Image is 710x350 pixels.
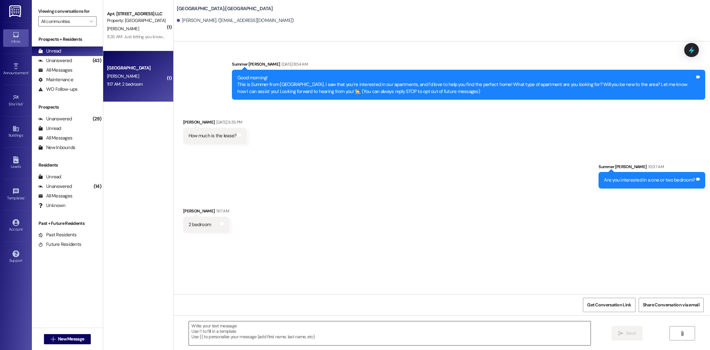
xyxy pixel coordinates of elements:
[639,298,704,312] button: Share Conversation via email
[177,5,273,12] b: [GEOGRAPHIC_DATA]: [GEOGRAPHIC_DATA]
[604,177,695,183] div: Are you interested in a one or two bedroom?
[626,330,636,337] span: Send
[38,86,77,93] div: WO Follow-ups
[38,174,61,180] div: Unread
[107,73,139,79] span: [PERSON_NAME]
[583,298,635,312] button: Get Conversation Link
[32,162,103,168] div: Residents
[91,114,103,124] div: (29)
[38,116,72,122] div: Unanswered
[38,202,65,209] div: Unknown
[183,208,229,217] div: [PERSON_NAME]
[612,326,642,340] button: Send
[680,331,685,336] i: 
[3,186,29,203] a: Templates •
[44,334,91,344] button: New Message
[38,241,81,248] div: Future Residents
[38,183,72,190] div: Unanswered
[107,17,166,24] div: Property: [GEOGRAPHIC_DATA]
[232,61,705,70] div: Summer [PERSON_NAME]
[23,101,24,105] span: •
[58,336,84,342] span: New Message
[107,81,143,87] div: 11:17 AM: 2 bedroom
[189,221,211,228] div: 2 bedroom
[280,61,308,68] div: [DATE] 8:54 AM
[3,217,29,234] a: Account
[38,193,72,199] div: All Messages
[587,302,631,308] span: Get Conversation Link
[3,154,29,172] a: Leads
[32,220,103,227] div: Past + Future Residents
[38,6,97,16] label: Viewing conversations for
[618,331,623,336] i: 
[32,36,103,43] div: Prospects + Residents
[647,163,664,170] div: 10:37 AM
[237,75,695,95] div: Good morning! This is Summer from [GEOGRAPHIC_DATA]. I saw that you’re interested in our apartmen...
[41,16,86,26] input: All communities
[107,11,166,17] div: Apt. [STREET_ADDRESS] LLC
[183,119,247,128] div: [PERSON_NAME]
[3,123,29,140] a: Buildings
[599,163,705,172] div: Summer [PERSON_NAME]
[38,125,61,132] div: Unread
[107,26,139,32] span: [PERSON_NAME]
[28,70,29,74] span: •
[38,135,72,141] div: All Messages
[91,56,103,66] div: (43)
[3,248,29,266] a: Support
[189,132,237,139] div: How much is the lease?
[90,19,93,24] i: 
[38,232,77,238] div: Past Residents
[643,302,699,308] span: Share Conversation via email
[38,76,73,83] div: Maintenance
[92,182,103,191] div: (14)
[38,48,61,54] div: Unread
[38,67,72,74] div: All Messages
[32,104,103,111] div: Prospects
[107,65,166,71] div: [GEOGRAPHIC_DATA]
[3,92,29,109] a: Site Visit •
[3,29,29,46] a: Inbox
[215,119,242,125] div: [DATE] 5:35 PM
[177,17,294,24] div: [PERSON_NAME]. ([EMAIL_ADDRESS][DOMAIN_NAME])
[38,57,72,64] div: Unanswered
[9,5,22,17] img: ResiDesk Logo
[38,144,75,151] div: New Inbounds
[215,208,229,214] div: 11:17 AM
[51,337,55,342] i: 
